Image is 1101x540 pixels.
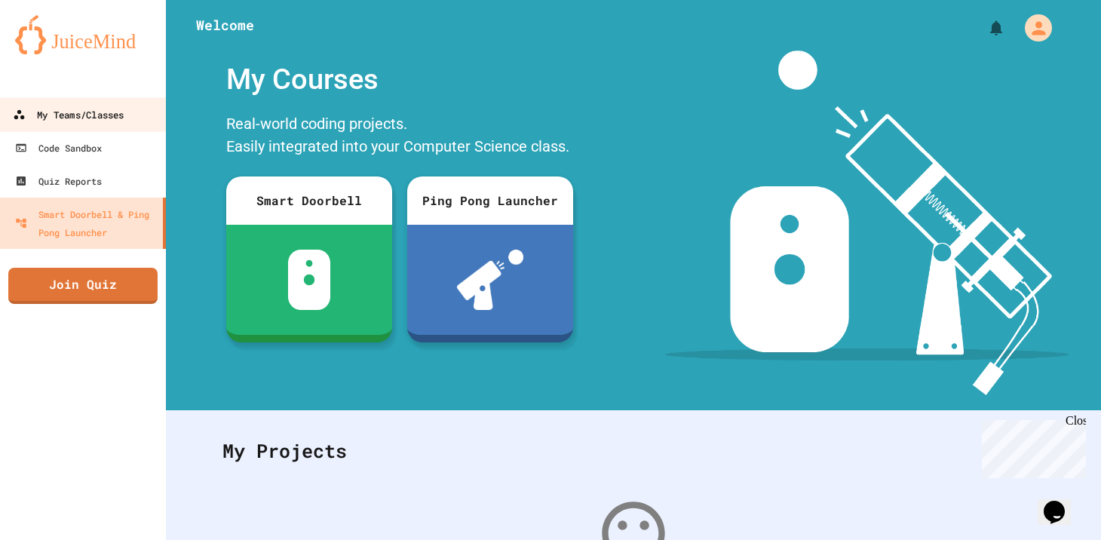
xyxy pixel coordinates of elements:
[6,6,104,96] div: Chat with us now!Close
[219,51,581,109] div: My Courses
[15,205,157,241] div: Smart Doorbell & Ping Pong Launcher
[976,414,1086,478] iframe: chat widget
[8,268,158,304] a: Join Quiz
[1038,480,1086,525] iframe: chat widget
[207,422,1060,480] div: My Projects
[219,109,581,165] div: Real-world coding projects. Easily integrated into your Computer Science class.
[1009,11,1056,45] div: My Account
[407,176,573,225] div: Ping Pong Launcher
[15,139,102,157] div: Code Sandbox
[457,250,524,310] img: ppl-with-ball.png
[15,15,151,54] img: logo-orange.svg
[226,176,392,225] div: Smart Doorbell
[959,15,1009,41] div: My Notifications
[13,106,124,124] div: My Teams/Classes
[288,250,331,310] img: sdb-white.svg
[665,51,1069,395] img: banner-image-my-projects.png
[15,172,102,190] div: Quiz Reports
